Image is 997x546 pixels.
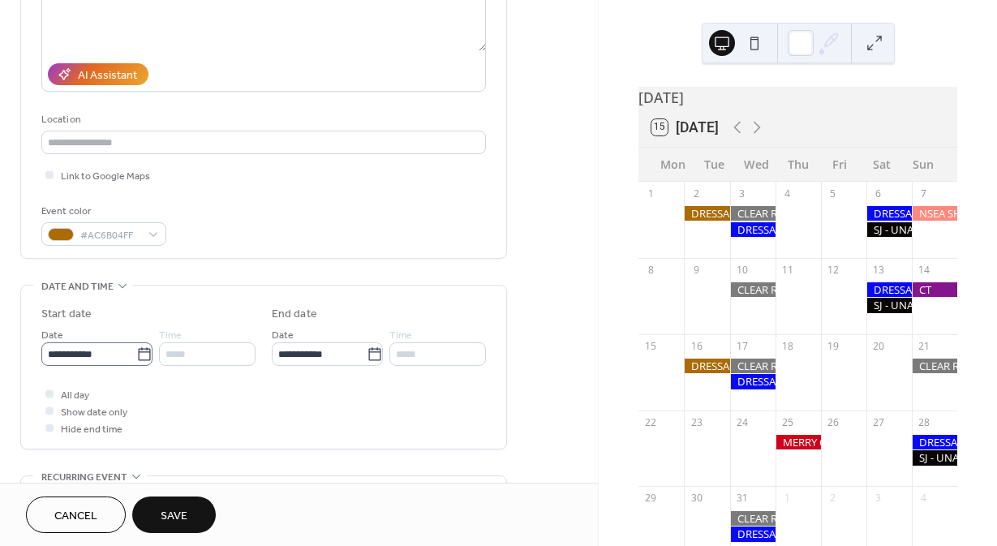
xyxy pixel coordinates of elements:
[159,327,182,344] span: Time
[871,415,885,429] div: 27
[826,339,840,353] div: 19
[41,469,127,486] span: Recurring event
[41,203,163,220] div: Event color
[80,227,140,244] span: #AC6B04FF
[912,282,957,297] div: CT
[780,339,794,353] div: 18
[730,511,776,526] div: CLEAR ROUND TRAINING
[780,415,794,429] div: 25
[730,206,776,221] div: CLEAR ROUND TRAINING
[644,263,658,277] div: 8
[777,148,819,181] div: Thu
[132,497,216,533] button: Save
[694,148,736,181] div: Tue
[735,415,749,429] div: 24
[389,327,412,344] span: Time
[917,415,930,429] div: 28
[644,187,658,200] div: 1
[826,415,840,429] div: 26
[735,263,749,277] div: 10
[826,492,840,505] div: 2
[735,187,749,200] div: 3
[912,435,957,449] div: DRESSAGE - UNAFFILIATED (SHORT)
[730,282,776,297] div: CLEAR ROUND TRAINING
[871,263,885,277] div: 13
[866,206,912,221] div: DRESSAGE - UNAFFILIATED (SHORT)
[912,359,957,373] div: CLEAR ROUND TRAINING
[646,115,724,140] button: 15[DATE]
[917,263,930,277] div: 14
[780,187,794,200] div: 4
[866,222,912,237] div: SJ - UNAFFILIATED
[780,492,794,505] div: 1
[41,327,63,344] span: Date
[41,278,114,295] span: Date and time
[861,148,903,181] div: Sat
[61,168,150,185] span: Link to Google Maps
[690,187,703,200] div: 2
[735,148,777,181] div: Wed
[651,148,694,181] div: Mon
[912,450,957,465] div: SJ - UNAFFILIATED
[61,404,127,421] span: Show date only
[871,187,885,200] div: 6
[644,492,658,505] div: 29
[54,508,97,525] span: Cancel
[917,339,930,353] div: 21
[871,492,885,505] div: 3
[690,339,703,353] div: 16
[684,359,729,373] div: DRESSAGE - AFFILIATED
[41,111,483,128] div: Location
[730,222,776,237] div: DRESSAGE - UNAFFILIATED (LONG)
[272,327,294,344] span: Date
[826,187,840,200] div: 5
[902,148,944,181] div: Sun
[819,148,861,181] div: Fri
[272,306,317,323] div: End date
[41,306,92,323] div: Start date
[684,206,729,221] div: DRESSAGE - AFFILIATED
[61,421,122,438] span: Hide end time
[871,339,885,353] div: 20
[730,527,776,541] div: DRESSAGE - UNAFFILIATED (LONG)
[735,492,749,505] div: 31
[644,339,658,353] div: 15
[780,263,794,277] div: 11
[638,87,957,108] div: [DATE]
[644,415,658,429] div: 22
[690,263,703,277] div: 9
[917,187,930,200] div: 7
[912,206,957,221] div: NSEA SHOW
[735,339,749,353] div: 17
[161,508,187,525] span: Save
[690,415,703,429] div: 23
[866,298,912,312] div: SJ - UNAFFILIATED
[776,435,821,449] div: MERRY CHRISTMAS
[826,263,840,277] div: 12
[730,374,776,389] div: DRESSAGE - UNAFFILIATED (LONG)
[917,492,930,505] div: 4
[690,492,703,505] div: 30
[26,497,126,533] button: Cancel
[866,282,912,297] div: DRESSAGE - UNAFFILIATED (SHORT)
[61,387,89,404] span: All day
[730,359,776,373] div: CLEAR ROUND TRAINING
[48,63,148,85] button: AI Assistant
[78,67,137,84] div: AI Assistant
